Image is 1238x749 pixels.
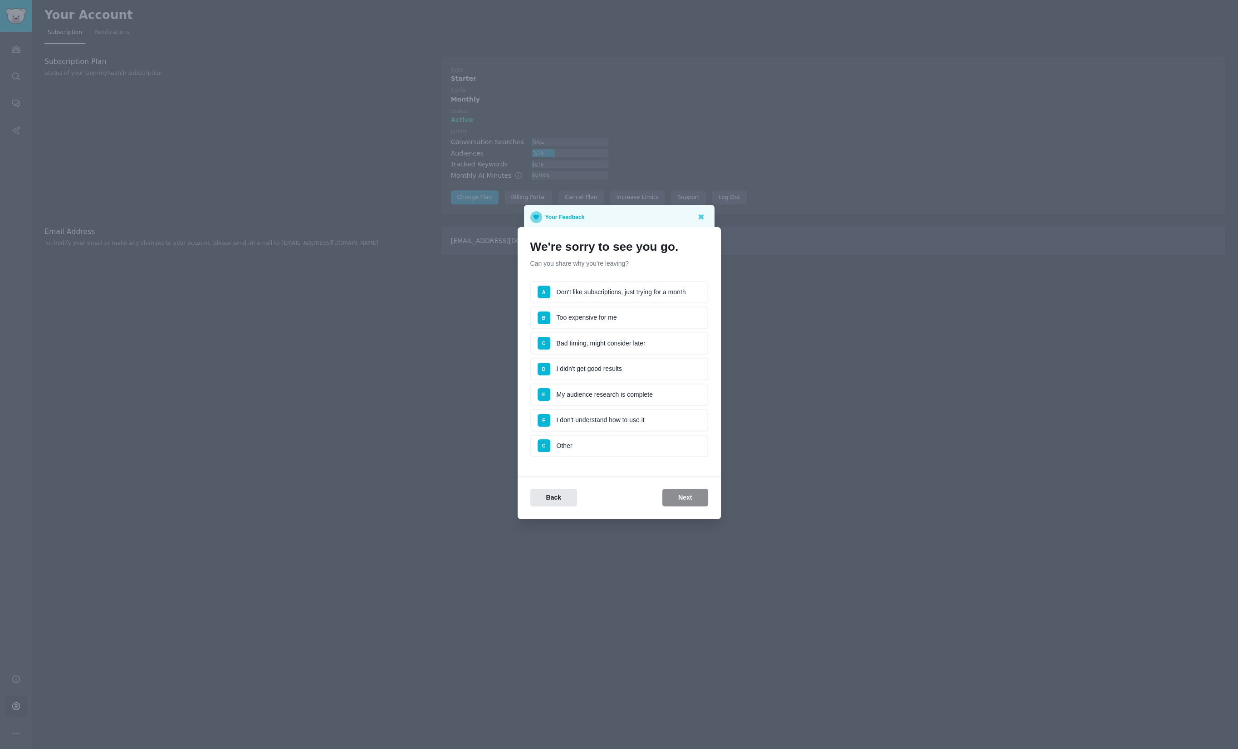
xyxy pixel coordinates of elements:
span: F [542,418,545,423]
span: C [542,340,546,346]
span: E [542,392,545,397]
h1: We're sorry to see you go. [530,240,708,254]
span: G [542,443,545,448]
span: A [542,289,546,295]
p: Can you share why you're leaving? [530,259,708,268]
span: D [542,366,546,372]
span: B [542,315,546,321]
p: Your Feedback [545,211,585,223]
button: Back [530,489,577,506]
